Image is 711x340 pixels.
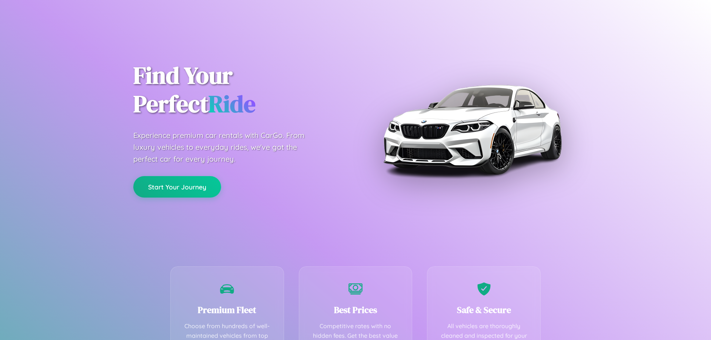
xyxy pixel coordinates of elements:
[310,304,401,316] h3: Best Prices
[133,61,344,118] h1: Find Your Perfect
[380,37,565,222] img: Premium BMW car rental vehicle
[438,304,529,316] h3: Safe & Secure
[208,88,256,120] span: Ride
[133,129,318,165] p: Experience premium car rentals with CarGo. From luxury vehicles to everyday rides, we've got the ...
[133,176,221,198] button: Start Your Journey
[182,304,273,316] h3: Premium Fleet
